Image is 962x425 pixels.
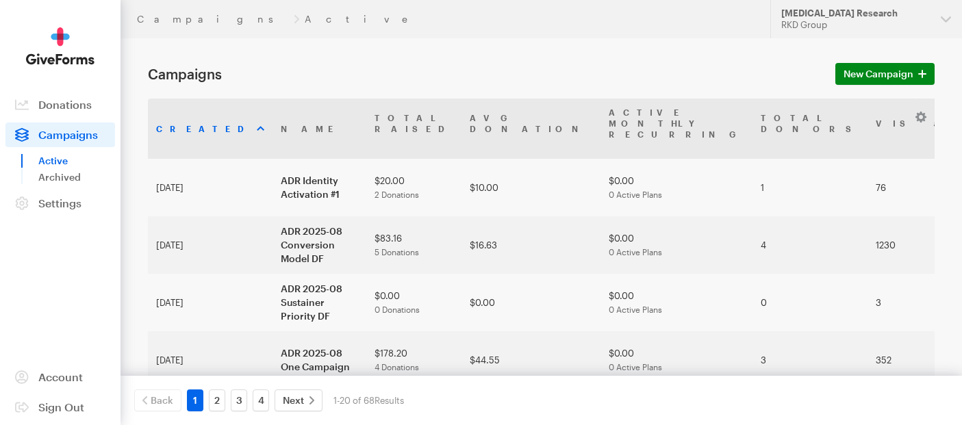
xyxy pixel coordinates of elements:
[148,159,273,216] td: [DATE]
[38,128,98,141] span: Campaigns
[273,274,366,331] td: ADR 2025-08 Sustainer Priority DF
[868,216,955,274] td: 1230
[375,247,419,257] span: 5 Donations
[609,190,662,199] span: 0 Active Plans
[333,389,404,411] div: 1-20 of 68
[600,331,752,389] td: $0.00
[868,274,955,331] td: 3
[461,331,600,389] td: $44.55
[752,99,868,159] th: TotalDonors: activate to sort column ascending
[38,196,81,209] span: Settings
[600,99,752,159] th: Active MonthlyRecurring: activate to sort column ascending
[273,99,366,159] th: Name: activate to sort column ascending
[209,389,225,411] a: 2
[38,98,92,111] span: Donations
[600,216,752,274] td: $0.00
[868,99,955,159] th: Visits: activate to sort column ascending
[5,92,115,117] a: Donations
[752,331,868,389] td: 3
[609,362,662,372] span: 0 Active Plans
[375,190,419,199] span: 2 Donations
[868,331,955,389] td: 352
[148,66,819,82] h1: Campaigns
[461,274,600,331] td: $0.00
[752,159,868,216] td: 1
[253,389,269,411] a: 4
[375,362,419,372] span: 4 Donations
[600,159,752,216] td: $0.00
[609,247,662,257] span: 0 Active Plans
[366,274,461,331] td: $0.00
[461,216,600,274] td: $16.63
[148,331,273,389] td: [DATE]
[148,216,273,274] td: [DATE]
[5,191,115,216] a: Settings
[38,370,83,383] span: Account
[273,331,366,389] td: ADR 2025-08 One Campaign
[275,389,322,411] a: Next
[366,331,461,389] td: $178.20
[781,8,930,19] div: [MEDICAL_DATA] Research
[38,169,115,185] a: Archived
[375,395,404,406] span: Results
[366,216,461,274] td: $83.16
[844,66,913,82] span: New Campaign
[366,159,461,216] td: $20.00
[461,159,600,216] td: $10.00
[600,274,752,331] td: $0.00
[273,159,366,216] td: ADR Identity Activation #1
[283,392,304,409] span: Next
[148,99,273,159] th: Created: activate to sort column ascending
[752,216,868,274] td: 4
[366,99,461,159] th: TotalRaised: activate to sort column ascending
[26,27,94,65] img: GiveForms
[38,153,115,169] a: Active
[38,400,84,413] span: Sign Out
[5,395,115,420] a: Sign Out
[609,305,662,314] span: 0 Active Plans
[137,14,288,25] a: Campaigns
[781,19,930,31] div: RKD Group
[835,63,935,85] a: New Campaign
[231,389,247,411] a: 3
[148,274,273,331] td: [DATE]
[273,216,366,274] td: ADR 2025-08 Conversion Model DF
[5,123,115,147] a: Campaigns
[752,274,868,331] td: 0
[375,305,420,314] span: 0 Donations
[461,99,600,159] th: AvgDonation: activate to sort column ascending
[5,365,115,389] a: Account
[868,159,955,216] td: 76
